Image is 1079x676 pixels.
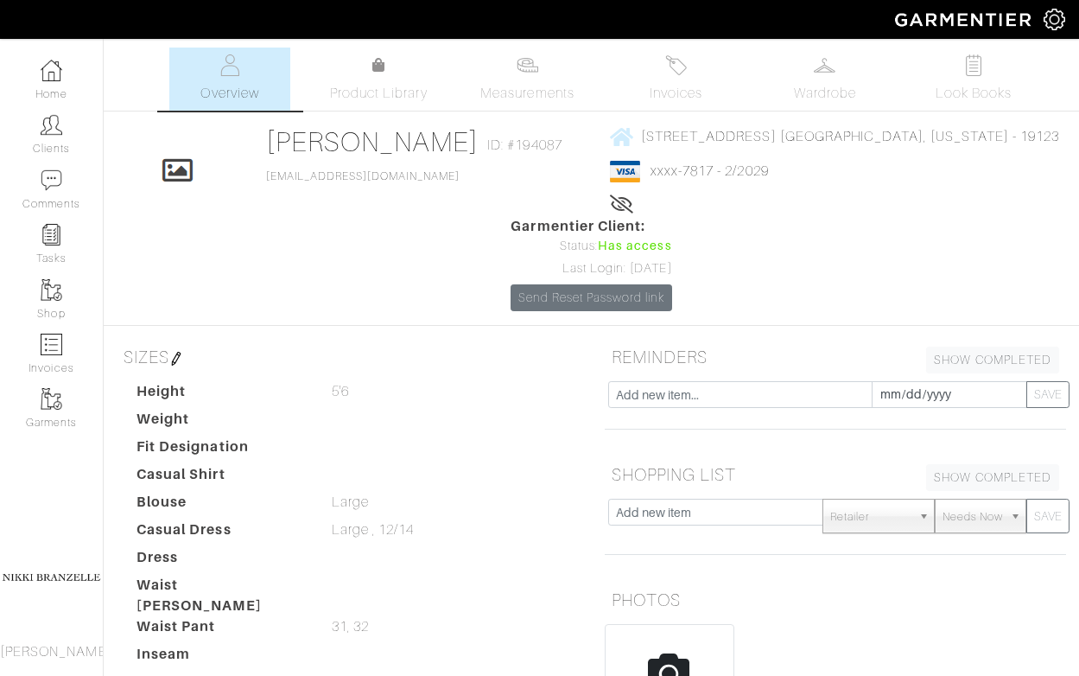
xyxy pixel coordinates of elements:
[665,54,687,76] img: orders-27d20c2124de7fd6de4e0e44c1d41de31381a507db9b33961299e4e07d508b8c.svg
[124,520,319,547] dt: Casual Dress
[830,500,911,534] span: Retailer
[169,352,183,366] img: pen-cf24a1663064a2ec1b9c1bd2387e9de7a2fa800b781884d57f21acf72779bad2.png
[610,161,640,182] img: visa-934b35602734be37eb7d5d7e5dbcd2044c359bf20a24dc3361ca3fa54326a8a7.png
[1026,381,1069,408] button: SAVE
[124,644,319,672] dt: Inseam
[511,216,671,237] span: Garmentier Client:
[41,279,62,301] img: garments-icon-b7da505a4dc4fd61783c78ac3ca0ef83fa9d6f193b1c9dc38574b1d14d53ca28.png
[943,500,1003,534] span: Needs Now
[332,492,369,513] span: Large
[926,464,1059,491] a: SHOW COMPLETED
[814,54,835,76] img: wardrobe-487a4870c1b7c33e795ec22d11cfc2ed9d08956e64fb3008fe2437562e282088.svg
[608,499,823,526] input: Add new item
[318,55,439,104] a: Product Library
[605,457,1067,492] h5: SHOPPING LIST
[480,83,574,104] span: Measurements
[605,340,1067,374] h5: REMINDERS
[610,125,1060,147] a: [STREET_ADDRESS] [GEOGRAPHIC_DATA], [US_STATE] - 19123
[487,135,562,156] span: ID: #194087
[926,347,1059,373] a: SHOW COMPLETED
[936,83,1012,104] span: Look Books
[41,334,62,355] img: orders-icon-0abe47150d42831381b5fb84f609e132dff9fe21cb692f30cb5eec754e2cba89.png
[330,83,428,104] span: Product Library
[124,437,319,464] dt: Fit Designation
[511,237,671,256] div: Status:
[511,259,671,278] div: Last Login: [DATE]
[117,340,579,374] h5: SIZES
[124,464,319,492] dt: Casual Shirt
[913,48,1034,111] a: Look Books
[124,616,319,644] dt: Waist Pant
[765,48,885,111] a: Wardrobe
[41,224,62,246] img: reminder-icon-8004d30b9f0a5d33ae49ab947aed9ed385cf756f9e5892f1edd6e32f2345188e.png
[641,129,1060,144] span: [STREET_ADDRESS] [GEOGRAPHIC_DATA], [US_STATE] - 19123
[511,284,671,311] a: Send Reset Password link
[608,381,873,408] input: Add new item...
[124,381,319,409] dt: Height
[651,163,769,179] a: xxxx-7817 - 2/2029
[332,381,349,402] span: 5'6
[1044,9,1065,30] img: gear-icon-white-bd11855cb880d31180b6d7d6211b90ccbf57a29d726f0c71d8c61bd08dd39cc2.png
[124,409,319,437] dt: Weight
[41,114,62,136] img: clients-icon-6bae9207a08558b7cb47a8932f037763ab4055f8c8b6bfacd5dc20c3e0201464.png
[124,547,319,575] dt: Dress
[41,169,62,191] img: comment-icon-a0a6a9ef722e966f86d9cbdc48e553b5cf19dbc54f86b18d962a5391bc8f6eb6.png
[169,48,290,111] a: Overview
[794,83,856,104] span: Wardrobe
[650,83,702,104] span: Invoices
[962,54,984,76] img: todo-9ac3debb85659649dc8f770b8b6100bb5dab4b48dedcbae339e5042a72dfd3cc.svg
[1026,499,1069,533] button: SAVE
[598,237,672,256] span: Has access
[266,126,479,157] a: [PERSON_NAME]
[616,48,737,111] a: Invoices
[886,4,1044,35] img: garmentier-logo-header-white-b43fb05a5012e4ada735d5af1a66efaba907eab6374d6393d1fbf88cb4ef424d.png
[517,54,538,76] img: measurements-466bbee1fd09ba9460f595b01e5d73f9e2bff037440d3c8f018324cb6cdf7a4a.svg
[219,54,241,76] img: basicinfo-40fd8af6dae0f16599ec9e87c0ef1c0a1fdea2edbe929e3d69a839185d80c458.svg
[332,520,415,540] span: Large , 12/14
[266,170,460,182] a: [EMAIL_ADDRESS][DOMAIN_NAME]
[605,583,1067,617] h5: PHOTOS
[467,48,588,111] a: Measurements
[124,575,319,616] dt: Waist [PERSON_NAME]
[124,492,319,520] dt: Blouse
[200,83,258,104] span: Overview
[41,388,62,410] img: garments-icon-b7da505a4dc4fd61783c78ac3ca0ef83fa9d6f193b1c9dc38574b1d14d53ca28.png
[41,60,62,81] img: dashboard-icon-dbcd8f5a0b271acd01030246c82b418ddd0df26cd7fceb0bd07c9910d44c42f6.png
[332,616,369,637] span: 31, 32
